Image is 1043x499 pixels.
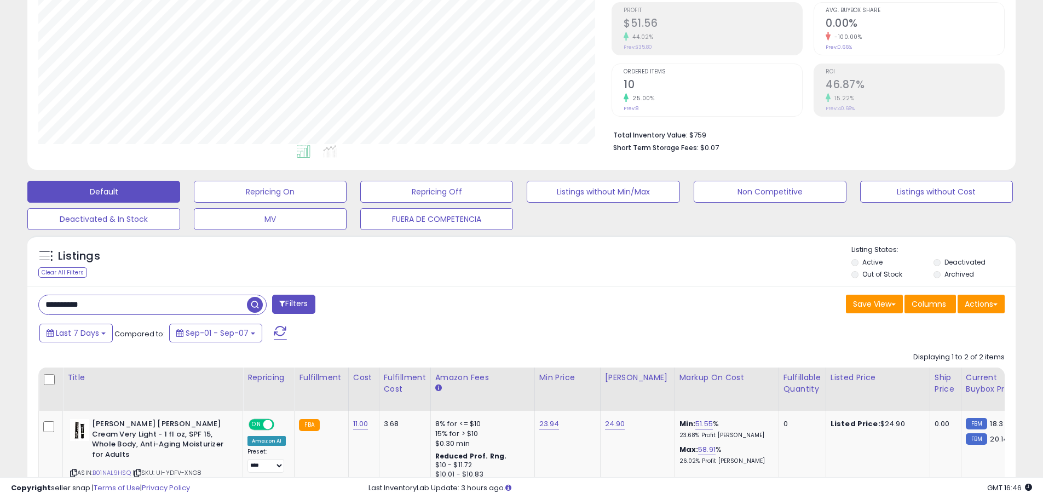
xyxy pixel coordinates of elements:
[38,267,87,278] div: Clear All Filters
[695,418,713,429] a: 51.55
[624,17,802,32] h2: $51.56
[353,372,374,383] div: Cost
[990,434,1008,444] span: 20.14
[624,44,652,50] small: Prev: $35.80
[629,33,653,41] small: 44.02%
[966,433,987,445] small: FBM
[935,372,956,395] div: Ship Price
[194,181,347,203] button: Repricing On
[679,432,770,439] p: 23.68% Profit [PERSON_NAME]
[826,44,852,50] small: Prev: 0.66%
[247,436,286,446] div: Amazon AI
[11,483,190,494] div: seller snap | |
[247,448,286,473] div: Preset:
[613,130,688,140] b: Total Inventory Value:
[624,8,802,14] span: Profit
[935,419,953,429] div: 0.00
[904,295,956,313] button: Columns
[944,269,974,279] label: Archived
[629,94,654,102] small: 25.00%
[831,33,862,41] small: -100.00%
[299,372,343,383] div: Fulfillment
[27,208,180,230] button: Deactivated & In Stock
[851,245,1016,255] p: Listing States:
[624,78,802,93] h2: 10
[435,461,526,470] div: $10 - $11.72
[831,418,880,429] b: Listed Price:
[826,105,855,112] small: Prev: 40.68%
[186,328,249,339] span: Sep-01 - Sep-07
[783,419,817,429] div: 0
[862,269,902,279] label: Out of Stock
[679,372,774,383] div: Markup on Cost
[679,444,699,455] b: Max:
[966,418,987,429] small: FBM
[94,483,140,493] a: Terms of Use
[679,419,770,439] div: %
[990,418,1003,429] span: 18.3
[92,419,225,462] b: [PERSON_NAME] [PERSON_NAME] Cream Very Light - 1 fl oz, SPF 15, Whole Body, Anti-Aging Moisturize...
[831,372,925,383] div: Listed Price
[679,457,770,465] p: 26.02% Profit [PERSON_NAME]
[862,257,883,267] label: Active
[435,419,526,429] div: 8% for <= $10
[613,128,996,141] li: $759
[247,372,290,383] div: Repricing
[435,383,442,393] small: Amazon Fees.
[944,257,986,267] label: Deactivated
[987,483,1032,493] span: 2025-09-15 16:46 GMT
[826,8,1004,14] span: Avg. Buybox Share
[624,69,802,75] span: Ordered Items
[360,181,513,203] button: Repricing Off
[539,418,560,429] a: 23.94
[142,483,190,493] a: Privacy Policy
[368,483,1032,494] div: Last InventoryLab Update: 3 hours ago.
[272,295,315,314] button: Filters
[56,328,99,339] span: Last 7 Days
[679,418,696,429] b: Min:
[299,419,319,431] small: FBA
[912,299,946,309] span: Columns
[435,439,526,449] div: $0.30 min
[435,372,530,383] div: Amazon Fees
[384,372,426,395] div: Fulfillment Cost
[624,105,638,112] small: Prev: 8
[39,324,113,342] button: Last 7 Days
[353,418,368,429] a: 11.00
[605,418,625,429] a: 24.90
[605,372,670,383] div: [PERSON_NAME]
[675,368,779,411] th: The percentage added to the cost of goods (COGS) that forms the calculator for Min & Max prices.
[58,249,100,264] h5: Listings
[698,444,716,455] a: 58.91
[435,429,526,439] div: 15% for > $10
[539,372,596,383] div: Min Price
[70,419,89,441] img: 41Xd7bBTTPL._SL40_.jpg
[360,208,513,230] button: FUERA DE COMPETENCIA
[527,181,679,203] button: Listings without Min/Max
[831,94,854,102] small: 15.22%
[966,372,1022,395] div: Current Buybox Price
[194,208,347,230] button: MV
[169,324,262,342] button: Sep-01 - Sep-07
[913,352,1005,363] div: Displaying 1 to 2 of 2 items
[435,451,507,461] b: Reduced Prof. Rng.
[694,181,846,203] button: Non Competitive
[826,69,1004,75] span: ROI
[846,295,903,313] button: Save View
[860,181,1013,203] button: Listings without Cost
[114,329,165,339] span: Compared to:
[783,372,821,395] div: Fulfillable Quantity
[273,420,290,429] span: OFF
[27,181,180,203] button: Default
[826,78,1004,93] h2: 46.87%
[679,445,770,465] div: %
[700,142,719,153] span: $0.07
[384,419,422,429] div: 3.68
[958,295,1005,313] button: Actions
[826,17,1004,32] h2: 0.00%
[250,420,263,429] span: ON
[67,372,238,383] div: Title
[11,483,51,493] strong: Copyright
[613,143,699,152] b: Short Term Storage Fees:
[831,419,921,429] div: $24.90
